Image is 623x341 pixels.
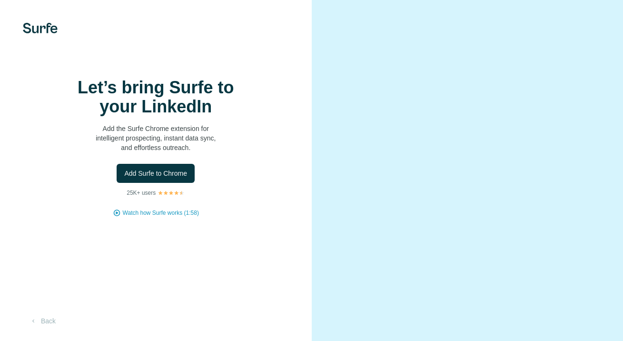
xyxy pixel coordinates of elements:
[158,190,185,196] img: Rating Stars
[60,78,251,116] h1: Let’s bring Surfe to your LinkedIn
[60,124,251,152] p: Add the Surfe Chrome extension for intelligent prospecting, instant data sync, and effortless out...
[127,189,156,197] p: 25K+ users
[23,312,62,330] button: Back
[23,23,58,33] img: Surfe's logo
[117,164,195,183] button: Add Surfe to Chrome
[123,209,199,217] button: Watch how Surfe works (1:58)
[124,169,187,178] span: Add Surfe to Chrome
